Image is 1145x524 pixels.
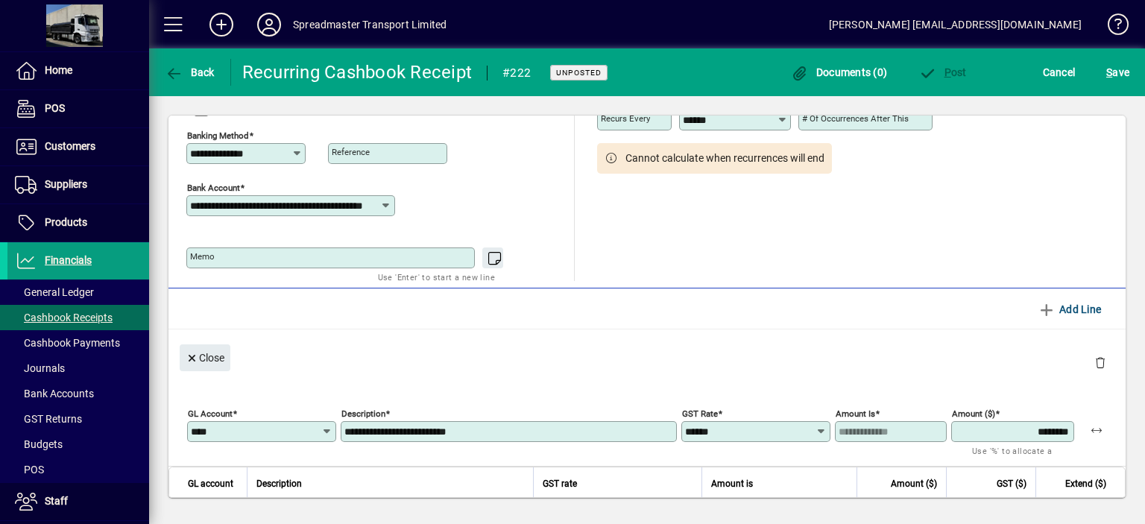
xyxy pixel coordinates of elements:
mat-label: Amount ($) [952,408,995,419]
a: Cashbook Receipts [7,305,149,330]
span: ost [918,66,967,78]
a: Budgets [7,432,149,457]
button: Save [1103,59,1133,86]
span: Products [45,216,87,228]
button: Add Line [1032,296,1108,323]
button: Delete [1082,344,1118,380]
mat-label: # of occurrences after this [802,113,909,124]
span: ave [1106,60,1129,84]
div: Spreadmaster Transport Limited [293,13,447,37]
span: Add Line [1038,297,1102,321]
mat-hint: Use 'Enter' to start a new line [378,268,495,285]
button: Post [915,59,971,86]
mat-label: Recurs every [601,113,650,124]
span: Description [256,476,302,492]
span: Amount is [711,476,753,492]
button: Add [198,11,245,38]
span: Budgets [15,438,63,450]
button: Cancel [1039,59,1079,86]
span: GST ($) [997,476,1026,492]
a: POS [7,90,149,127]
div: #222 [502,61,531,85]
button: Profile [245,11,293,38]
a: Staff [7,483,149,520]
span: Close [186,346,224,370]
span: General Ledger [15,286,94,298]
span: GL account [188,476,233,492]
mat-label: GL Account [188,408,233,419]
span: GST rate [543,476,577,492]
app-page-header-button: Close [176,350,234,364]
mat-label: Amount is [836,408,875,419]
app-page-header-button: Delete [1082,356,1118,369]
span: POS [45,102,65,114]
a: POS [7,457,149,482]
a: Suppliers [7,166,149,203]
span: P [944,66,951,78]
div: Recurring Cashbook Receipt [242,60,473,84]
a: Home [7,52,149,89]
a: Customers [7,128,149,165]
a: Cashbook Payments [7,330,149,356]
span: Financials [45,254,92,266]
span: Back [165,66,215,78]
span: GST Returns [15,413,82,425]
a: Products [7,204,149,242]
span: Amount ($) [891,476,937,492]
a: Knowledge Base [1097,3,1126,51]
span: Customers [45,140,95,152]
mat-label: Bank Account [187,183,240,193]
mat-label: Banking method [187,130,249,141]
a: Bank Accounts [7,381,149,406]
span: Cancel [1043,60,1076,84]
span: Cashbook Receipts [15,312,113,323]
span: Home [45,64,72,76]
a: GST Returns [7,406,149,432]
span: Cashbook Payments [15,337,120,349]
span: Unposted [556,68,602,78]
span: Journals [15,362,65,374]
span: Bank Accounts [15,388,94,400]
span: Cannot calculate when recurrences will end [625,151,824,166]
a: General Ledger [7,280,149,305]
div: [PERSON_NAME] [EMAIL_ADDRESS][DOMAIN_NAME] [829,13,1082,37]
mat-label: Reference [332,147,370,157]
span: S [1106,66,1112,78]
span: Staff [45,495,68,507]
button: Apply remaining balance [1079,412,1114,448]
app-page-header-button: Back [149,59,231,86]
mat-label: GST rate [682,408,718,419]
button: Close [180,344,230,371]
span: POS [15,464,44,476]
mat-label: Memo [190,251,215,262]
span: Documents (0) [790,66,887,78]
span: Suppliers [45,178,87,190]
button: Documents (0) [786,59,891,86]
mat-hint: Use '%' to allocate a percentage [972,442,1062,474]
span: Extend ($) [1065,476,1106,492]
a: Journals [7,356,149,381]
button: Back [161,59,218,86]
mat-label: Description [341,408,385,419]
